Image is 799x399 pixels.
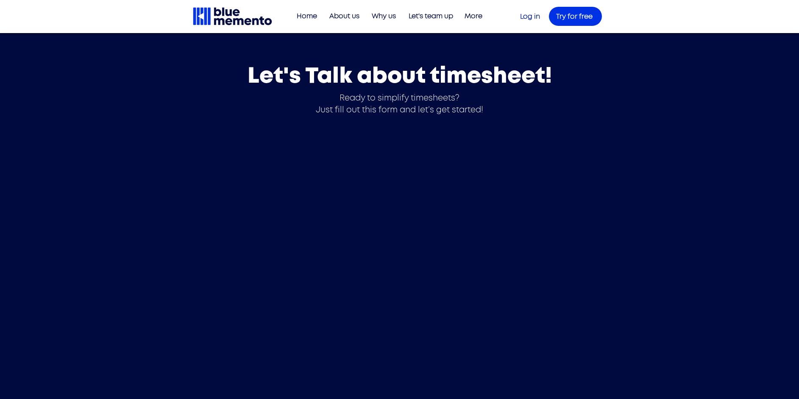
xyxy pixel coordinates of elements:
nav: Site [289,9,487,23]
span: Ready to simplify timesheets? Just fill out this form and let’s get started! [316,94,483,114]
a: Why us [364,9,400,23]
p: Let's team up [404,9,457,23]
a: Let's team up [400,9,457,23]
p: About us [325,9,364,23]
p: Home [292,9,321,23]
span: Let's Talk about timesheet! [248,65,552,87]
a: Log in [520,13,540,20]
p: More [460,9,487,23]
a: Home [289,9,321,23]
span: Try for free [556,13,593,20]
a: Try for free [549,7,602,26]
img: Blue Memento black logo [192,6,273,26]
a: About us [321,9,364,23]
p: Why us [367,9,400,23]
